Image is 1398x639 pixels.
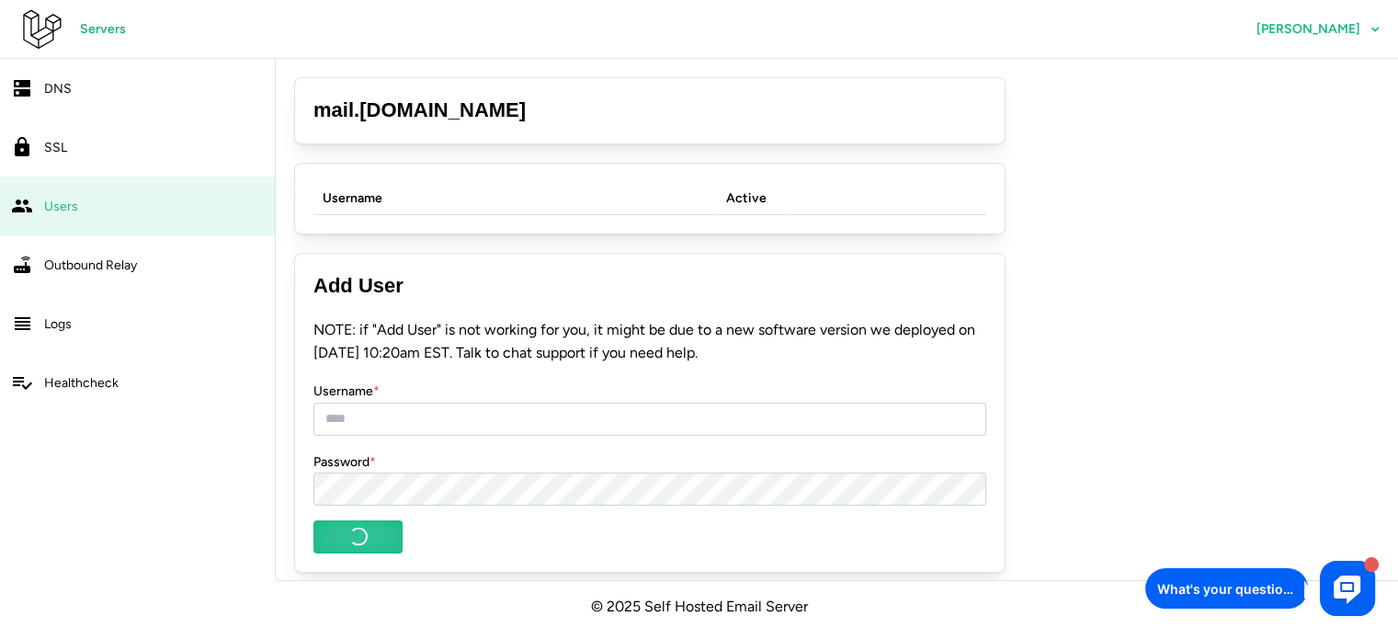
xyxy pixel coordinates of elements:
[313,182,717,215] th: Username
[44,375,119,391] span: Healthcheck
[44,140,67,155] span: SSL
[1256,23,1360,36] span: [PERSON_NAME]
[80,14,126,45] span: Servers
[313,319,986,365] p: NOTE: if "Add User" is not working for you, it might be due to a new software version we deployed...
[313,382,380,402] label: Username
[44,81,72,97] span: DNS
[44,199,78,214] span: Users
[717,182,784,215] th: Active
[1141,556,1380,621] iframe: HelpCrunch
[313,272,986,301] h3: Add User
[63,13,143,46] a: Servers
[313,97,986,125] h3: mail . [DOMAIN_NAME]
[44,257,137,273] span: Outbound Relay
[313,452,376,473] label: Password
[1239,13,1398,46] button: [PERSON_NAME]
[44,316,72,332] span: Logs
